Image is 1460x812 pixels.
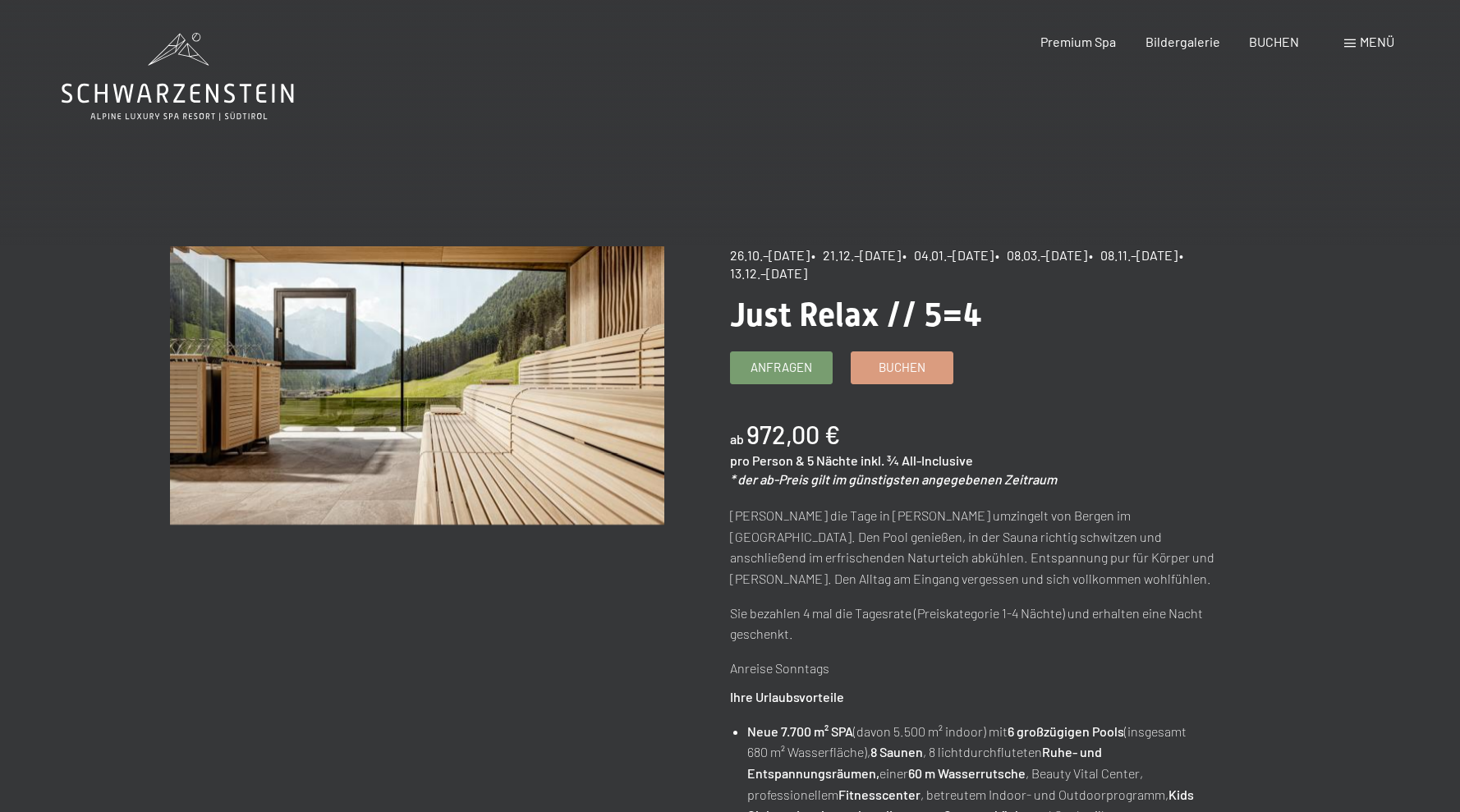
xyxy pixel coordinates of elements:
span: 5 Nächte [807,452,858,468]
strong: 60 m Wasserrutsche [908,765,1026,781]
a: Bildergalerie [1146,34,1220,49]
span: pro Person & [730,452,805,468]
span: • 21.12.–[DATE] [811,247,901,263]
span: • 04.01.–[DATE] [902,247,994,263]
strong: Fitnesscenter [838,787,921,802]
a: Anfragen [731,352,832,383]
span: Buchen [879,359,925,376]
p: Sie bezahlen 4 mal die Tagesrate (Preiskategorie 1-4 Nächte) und erhalten eine Nacht geschenkt. [730,603,1225,645]
span: inkl. ¾ All-Inclusive [861,452,973,468]
span: 26.10.–[DATE] [730,247,810,263]
span: Menü [1360,34,1394,49]
p: [PERSON_NAME] die Tage in [PERSON_NAME] umzingelt von Bergen im [GEOGRAPHIC_DATA]. Den Pool genie... [730,505,1225,589]
span: • 08.11.–[DATE] [1089,247,1178,263]
a: Buchen [852,352,953,383]
a: Premium Spa [1040,34,1116,49]
img: Just Relax // 5=4 [170,246,665,525]
span: Anfragen [751,359,812,376]
em: * der ab-Preis gilt im günstigsten angegebenen Zeitraum [730,471,1057,487]
strong: 6 großzügigen Pools [1008,723,1124,739]
b: 972,00 € [746,420,840,449]
strong: Ihre Urlaubsvorteile [730,689,844,704]
strong: Neue 7.700 m² SPA [747,723,853,739]
span: Just Relax // 5=4 [730,296,982,334]
span: • 08.03.–[DATE] [995,247,1087,263]
span: ab [730,431,744,447]
strong: 8 Saunen [870,744,923,759]
p: Anreise Sonntags [730,658,1225,679]
a: BUCHEN [1249,34,1299,49]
